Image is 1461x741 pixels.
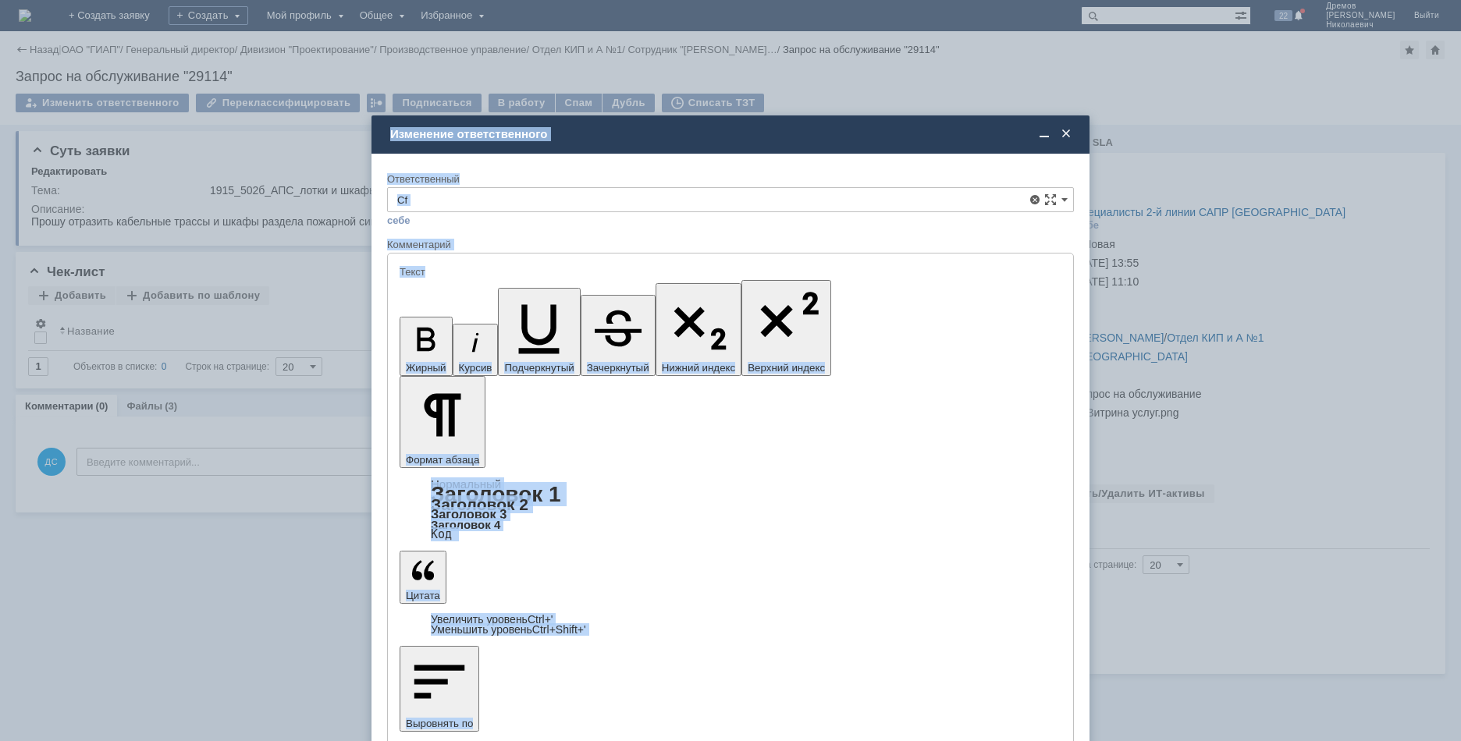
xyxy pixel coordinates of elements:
[581,295,656,376] button: Зачеркнутый
[431,482,561,506] a: Заголовок 1
[431,613,553,626] a: Increase
[587,362,649,374] span: Зачеркнутый
[532,623,586,636] span: Ctrl+Shift+'
[741,280,831,376] button: Верхний индекс
[400,615,1061,635] div: Цитата
[400,317,453,376] button: Жирный
[406,362,446,374] span: Жирный
[431,623,586,636] a: Decrease
[387,214,411,227] a: себе
[431,507,507,521] a: Заголовок 3
[400,646,479,732] button: Выровнять по
[431,495,528,513] a: Заголовок 2
[387,238,1074,253] div: Комментарий
[406,454,479,466] span: Формат абзаца
[498,288,580,376] button: Подчеркнутый
[400,551,446,604] button: Цитата
[1058,127,1074,141] span: Закрыть
[431,477,501,491] a: Нормальный
[406,718,473,729] span: Выровнять по
[431,527,452,541] a: Код
[400,267,1058,277] div: Текст
[1044,193,1057,206] span: Сложная форма
[406,590,440,601] span: Цитата
[400,376,485,468] button: Формат абзаца
[400,479,1061,540] div: Формат абзаца
[748,362,825,374] span: Верхний индекс
[656,283,742,376] button: Нижний индекс
[504,362,574,374] span: Подчеркнутый
[1029,193,1041,206] span: Удалить
[387,174,1071,184] div: Ответственный
[662,362,736,374] span: Нижний индекс
[459,362,492,374] span: Курсив
[390,127,1074,141] div: Изменение ответственного
[431,518,500,531] a: Заголовок 4
[453,324,499,376] button: Курсив
[1036,127,1052,141] span: Свернуть (Ctrl + M)
[528,613,553,626] span: Ctrl+'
